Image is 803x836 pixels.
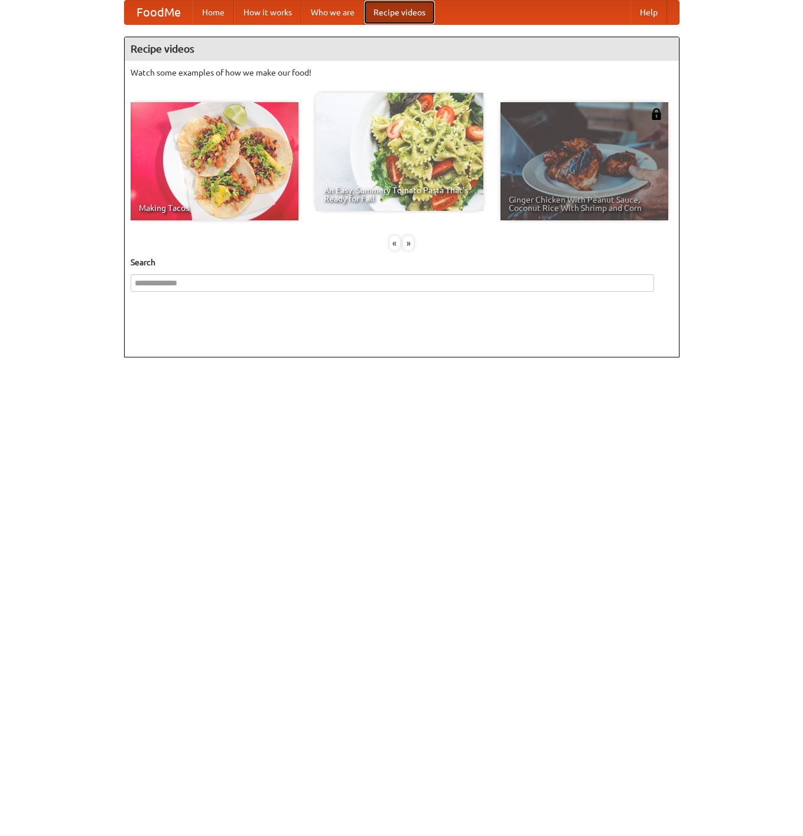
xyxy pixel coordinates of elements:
a: An Easy, Summery Tomato Pasta That's Ready for Fall [316,93,483,211]
a: How it works [234,1,301,24]
span: An Easy, Summery Tomato Pasta That's Ready for Fall [324,186,475,203]
div: « [389,236,400,251]
a: Home [193,1,234,24]
div: » [403,236,414,251]
a: FoodMe [125,1,193,24]
a: Making Tacos [131,102,298,220]
p: Watch some examples of how we make our food! [131,67,673,79]
a: Help [630,1,667,24]
a: Recipe videos [364,1,435,24]
a: Who we are [301,1,364,24]
h5: Search [131,256,673,268]
span: Making Tacos [139,204,290,212]
img: 483408.png [651,108,662,120]
h4: Recipe videos [125,37,679,61]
